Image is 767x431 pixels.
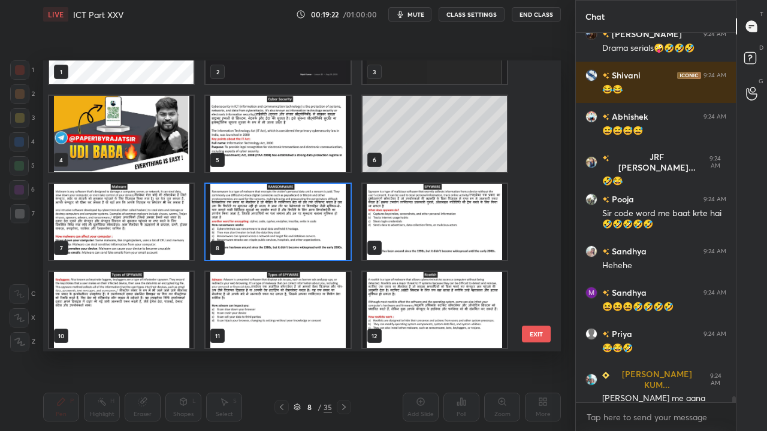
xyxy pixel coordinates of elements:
img: default.png [585,328,597,340]
img: 17565250213JX6GH.pdf [49,184,194,260]
img: no-rating-badge.077c3623.svg [602,155,609,162]
div: 😅😅😅😅 [602,125,726,137]
img: 17565250213JX6GH.pdf [363,272,507,348]
div: 7 [10,204,35,223]
img: 17565250213JX6GH.pdf [49,272,194,348]
div: C [10,284,35,303]
img: c1080fa45a5a44a8aab3a556101e2996.jpg [585,28,597,40]
img: no-rating-badge.077c3623.svg [602,290,609,296]
img: Learner_Badge_beginner_1_8b307cf2a0.svg [602,372,609,379]
div: 9:24 AM [703,289,726,296]
div: grid [576,33,736,402]
div: X [10,308,35,327]
img: no-rating-badge.077c3623.svg [602,114,609,120]
img: 17565250213JX6GH.pdf [206,184,350,260]
button: EXIT [522,326,551,342]
p: G [759,77,763,86]
div: 6 [10,180,35,199]
img: 3 [585,193,597,205]
h6: Sandhya [609,286,647,299]
img: 17565250213JX6GH.pdf [363,184,507,260]
div: grid [43,60,540,351]
img: 157a12b114f849d4b4c598ec997f7443.jpg [585,111,597,123]
div: 1 [10,60,34,80]
img: eef130a8668a4f82986c89faf82351c0.jpg [585,69,597,81]
img: no-rating-badge.077c3623.svg [602,72,609,79]
div: / [318,403,321,411]
img: no-rating-badge.077c3623.svg [602,331,609,338]
img: no-rating-badge.077c3623.svg [602,31,609,38]
div: 4 [10,132,35,151]
img: 17565250213JX6GH.pdf [206,272,350,348]
p: T [760,10,763,19]
div: Hehehe [602,260,726,272]
h6: JRF [PERSON_NAME]... [609,151,702,173]
h6: Priya [609,327,632,340]
div: 9:24 AM [703,113,726,120]
div: 3 [10,108,35,128]
h6: Pooja [609,193,634,205]
img: 2366fecd23a94ae1b556d85080cf2dec.jpg [585,287,597,299]
img: no-rating-badge.077c3623.svg [602,196,609,203]
div: 9:24 AM [703,72,726,79]
div: [PERSON_NAME] me aana [602,393,726,405]
div: Drama serials🤪🤣🤣🤣 [602,43,726,54]
div: 35 [324,402,332,412]
div: 5 [10,156,35,175]
h6: Abhishek [609,110,648,123]
h4: ICT Part XXV [73,9,123,20]
div: 🤣😂 [602,175,726,187]
img: iconic-dark.1390631f.png [677,72,701,79]
div: 9:24 AM [703,196,726,203]
h6: [PERSON_NAME] [609,28,682,40]
div: 😆😆😆🤣🤣🤣🤣 [602,301,726,313]
button: mute [388,7,431,22]
p: Chat [576,1,614,32]
button: CLASS SETTINGS [439,7,505,22]
div: 9:24 AM [704,155,726,169]
div: LIVE [43,7,68,22]
div: 2 [10,84,35,104]
div: 9:24 AM [703,31,726,38]
h6: [PERSON_NAME] KUM... [609,369,703,390]
img: 17565250213JX6GH.pdf [206,96,350,172]
div: 😂😂 [602,84,726,96]
h6: Shivani [609,69,641,81]
div: Sir code word me baat krte hai 🤣🤣🤣🤣🤣 [602,208,726,230]
h6: Sandhya [609,245,647,257]
img: 8045056527a6416d9311474ced1a6b98.jpg [585,245,597,257]
button: End Class [512,7,561,22]
img: no-rating-badge.077c3623.svg [602,248,609,255]
div: 😂😂🤣 [602,342,726,354]
p: D [759,43,763,52]
div: 9:24 AM [703,248,726,255]
img: AOh14GjbAIAHZD3H0-kCjuN-_RQtdPwkq45UPFbgAbko=s96-c [585,156,597,168]
div: 8 [303,403,315,411]
img: 17565250213JX6GH.pdf [49,96,194,172]
span: mute [407,10,424,19]
img: b3c15b57d72749258f71e3e553f05059.jpg [585,374,597,386]
div: Z [10,332,35,351]
div: 9:24 AM [705,372,726,387]
div: 9:24 AM [703,330,726,338]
